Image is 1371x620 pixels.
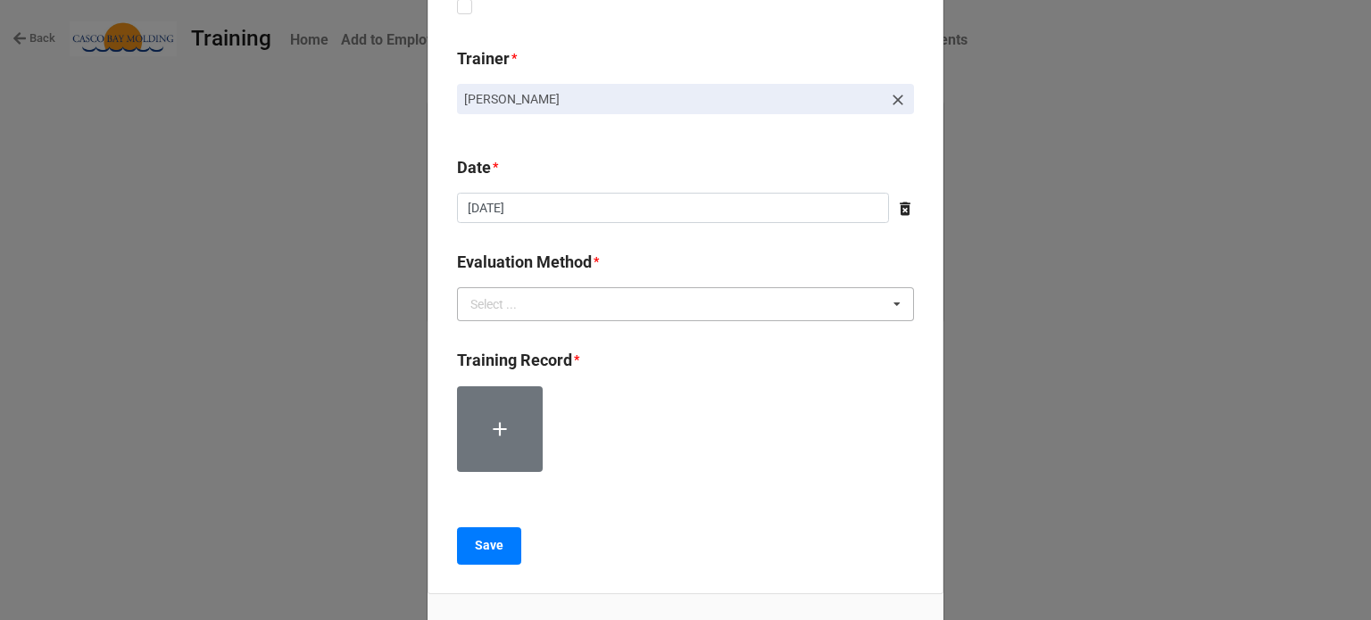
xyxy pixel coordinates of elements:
button: Save [457,527,521,565]
div: Select ... [466,294,543,315]
p: [PERSON_NAME] [464,90,882,108]
label: Evaluation Method [457,250,592,275]
label: Training Record [457,348,572,373]
label: Date [457,155,491,180]
label: Trainer [457,46,510,71]
b: Save [475,536,503,555]
input: Date [457,193,889,223]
